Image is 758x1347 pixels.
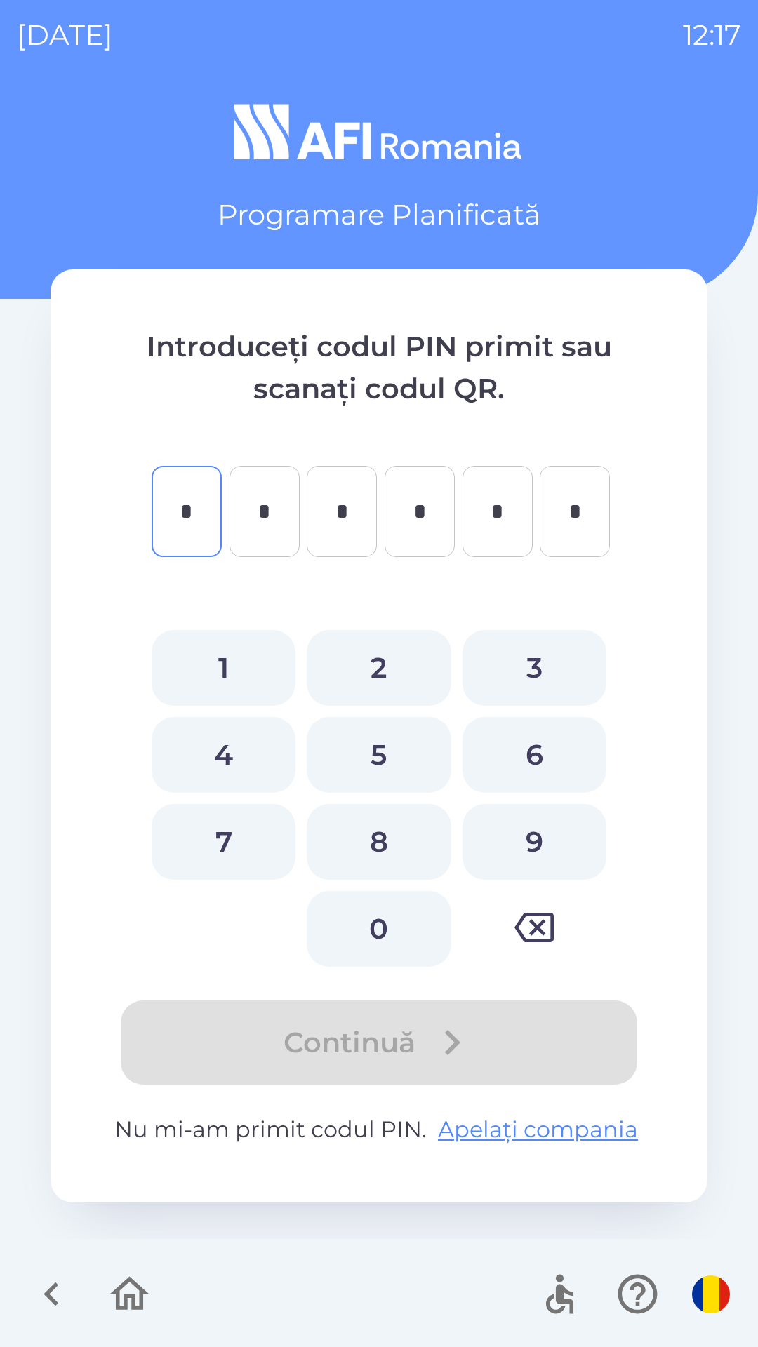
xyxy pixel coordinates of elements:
p: Programare Planificată [218,194,541,236]
button: 5 [307,717,451,793]
button: 7 [152,804,295,880]
button: 9 [463,804,606,880]
button: Apelați compania [432,1113,644,1146]
button: 8 [307,804,451,880]
p: Nu mi-am primit codul PIN. [107,1113,651,1146]
button: 4 [152,717,295,793]
p: Introduceți codul PIN primit sau scanați codul QR. [107,326,651,410]
img: Logo [51,98,707,166]
button: 3 [463,630,606,706]
p: [DATE] [17,14,113,56]
button: 6 [463,717,606,793]
button: 0 [307,891,451,967]
img: ro flag [692,1275,730,1313]
button: 2 [307,630,451,706]
button: 1 [152,630,295,706]
p: 12:17 [683,14,741,56]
